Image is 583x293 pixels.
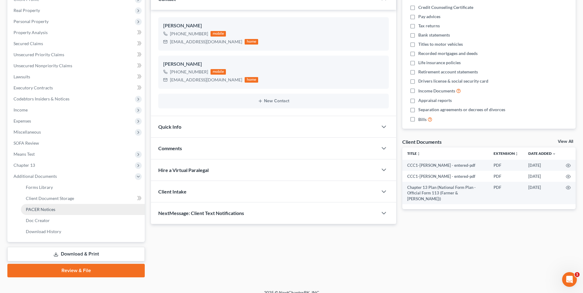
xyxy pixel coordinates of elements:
[14,129,41,135] span: Miscellaneous
[158,145,182,151] span: Comments
[170,69,208,75] div: [PHONE_NUMBER]
[523,171,561,182] td: [DATE]
[489,160,523,171] td: PDF
[14,8,40,13] span: Real Property
[26,185,53,190] span: Forms Library
[170,77,242,83] div: [EMAIL_ADDRESS][DOMAIN_NAME]
[245,39,258,45] div: home
[14,30,48,35] span: Property Analysis
[562,272,577,287] iframe: Intercom live chat
[489,182,523,204] td: PDF
[26,218,50,223] span: Doc Creator
[418,60,461,66] span: Life insurance policies
[418,50,478,57] span: Recorded mortgages and deeds
[417,152,420,156] i: unfold_more
[494,151,518,156] a: Extensionunfold_more
[558,139,573,144] a: View All
[9,138,145,149] a: SOFA Review
[9,27,145,38] a: Property Analysis
[523,160,561,171] td: [DATE]
[402,182,489,204] td: Chapter 13 Plan (National Form Plan - Official Form 113 (Farmer & [PERSON_NAME]))
[211,31,226,37] div: mobile
[9,71,145,82] a: Lawsuits
[163,99,384,104] button: New Contact
[402,139,442,145] div: Client Documents
[21,193,145,204] a: Client Document Storage
[9,49,145,60] a: Unsecured Priority Claims
[14,107,28,112] span: Income
[489,171,523,182] td: PDF
[14,96,69,101] span: Codebtors Insiders & Notices
[158,210,244,216] span: NextMessage: Client Text Notifications
[21,204,145,215] a: PACER Notices
[245,77,258,83] div: home
[158,124,181,130] span: Quick Info
[7,247,145,261] a: Download & Print
[418,107,505,113] span: Separation agreements or decrees of divorces
[407,151,420,156] a: Titleunfold_more
[418,23,440,29] span: Tax returns
[418,97,452,104] span: Appraisal reports
[9,38,145,49] a: Secured Claims
[402,160,489,171] td: CCC1-[PERSON_NAME] - entered-pdf
[14,74,30,79] span: Lawsuits
[418,32,450,38] span: Bank statements
[7,264,145,277] a: Review & File
[418,78,488,84] span: Drivers license & social security card
[14,151,35,157] span: Means Test
[21,215,145,226] a: Doc Creator
[418,116,427,123] span: Bills
[418,4,473,10] span: Credit Counseling Certificate
[14,162,35,168] span: Chapter 13
[14,41,43,46] span: Secured Claims
[170,31,208,37] div: [PHONE_NUMBER]
[418,88,455,94] span: Income Documents
[158,189,187,194] span: Client Intake
[21,226,145,237] a: Download History
[9,60,145,71] a: Unsecured Nonpriority Claims
[163,22,384,29] div: [PERSON_NAME]
[211,69,226,75] div: mobile
[402,171,489,182] td: CCC1-[PERSON_NAME] - entered-pdf
[523,182,561,204] td: [DATE]
[418,14,440,20] span: Pay advices
[26,229,61,234] span: Download History
[528,151,556,156] a: Date Added expand_more
[14,140,39,146] span: SOFA Review
[163,61,384,68] div: [PERSON_NAME]
[170,39,242,45] div: [EMAIL_ADDRESS][DOMAIN_NAME]
[26,196,74,201] span: Client Document Storage
[515,152,518,156] i: unfold_more
[14,118,31,123] span: Expenses
[9,82,145,93] a: Executory Contracts
[575,272,580,277] span: 1
[552,152,556,156] i: expand_more
[14,174,57,179] span: Additional Documents
[418,41,463,47] span: Titles to motor vehicles
[418,69,478,75] span: Retirement account statements
[14,85,53,90] span: Executory Contracts
[14,52,64,57] span: Unsecured Priority Claims
[14,19,49,24] span: Personal Property
[21,182,145,193] a: Forms Library
[26,207,55,212] span: PACER Notices
[14,63,72,68] span: Unsecured Nonpriority Claims
[158,167,209,173] span: Hire a Virtual Paralegal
